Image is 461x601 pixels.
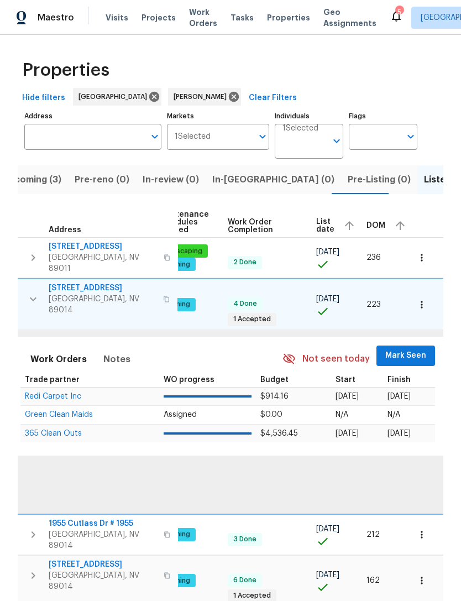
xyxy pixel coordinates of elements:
[49,294,156,316] span: [GEOGRAPHIC_DATA], NV 89014
[229,315,275,324] span: 1 Accepted
[157,211,209,234] span: Maintenance schedules created
[336,393,359,400] span: [DATE]
[49,241,157,252] span: [STREET_ADDRESS]
[2,172,61,187] span: Upcoming (3)
[260,393,289,400] span: $914.16
[366,577,380,584] span: 162
[385,349,426,363] span: Mark Seen
[49,226,81,234] span: Address
[336,376,355,384] span: Start
[387,376,411,384] span: Finish
[329,133,344,149] button: Open
[336,430,359,437] span: [DATE]
[143,172,199,187] span: In-review (0)
[316,295,339,303] span: [DATE]
[147,129,163,144] button: Open
[49,559,157,570] span: [STREET_ADDRESS]
[106,12,128,23] span: Visits
[387,411,400,419] span: N/A
[78,91,151,102] span: [GEOGRAPHIC_DATA]
[387,393,411,400] span: [DATE]
[73,88,161,106] div: [GEOGRAPHIC_DATA]
[260,376,289,384] span: Budget
[30,352,87,367] span: Work Orders
[348,172,411,187] span: Pre-Listing (0)
[229,591,275,600] span: 1 Accepted
[25,393,81,400] a: Redi Carpet Inc
[175,132,211,142] span: 1 Selected
[316,248,339,256] span: [DATE]
[249,91,297,105] span: Clear Filters
[282,124,318,133] span: 1 Selected
[376,346,435,366] button: Mark Seen
[25,376,80,384] span: Trade partner
[168,88,241,106] div: [PERSON_NAME]
[49,252,157,274] span: [GEOGRAPHIC_DATA], NV 89011
[103,352,130,367] span: Notes
[230,14,254,22] span: Tasks
[49,518,157,529] span: 1955 Cutlass Dr # 1955
[316,571,339,579] span: [DATE]
[387,430,411,437] span: [DATE]
[164,409,252,421] p: Assigned
[260,430,298,437] span: $4,536.45
[403,129,418,144] button: Open
[25,411,93,418] a: Green Clean Maids
[349,113,417,119] label: Flags
[260,411,282,419] span: $0.00
[49,283,156,294] span: [STREET_ADDRESS]
[164,376,214,384] span: WO progress
[158,247,207,256] span: landscaping
[38,12,74,23] span: Maestro
[49,570,157,592] span: [GEOGRAPHIC_DATA], NV 89014
[18,88,70,108] button: Hide filters
[142,12,176,23] span: Projects
[229,299,261,309] span: 4 Done
[212,172,334,187] span: In-[GEOGRAPHIC_DATA] (0)
[366,254,381,262] span: 236
[229,535,261,544] span: 3 Done
[316,525,339,533] span: [DATE]
[189,7,217,29] span: Work Orders
[24,113,161,119] label: Address
[228,218,297,234] span: Work Order Completion
[255,129,270,144] button: Open
[275,113,343,119] label: Individuals
[167,113,270,119] label: Markets
[302,353,370,365] span: Not seen today
[22,91,65,105] span: Hide filters
[336,411,348,419] span: N/A
[395,7,403,18] div: 5
[366,301,381,309] span: 223
[316,218,334,233] span: List date
[229,576,261,585] span: 6 Done
[49,529,157,551] span: [GEOGRAPHIC_DATA], NV 89014
[229,258,261,267] span: 2 Done
[267,12,310,23] span: Properties
[244,88,301,108] button: Clear Filters
[174,91,231,102] span: [PERSON_NAME]
[22,65,109,76] span: Properties
[323,7,376,29] span: Geo Assignments
[366,531,380,539] span: 212
[25,430,82,437] a: 365 Clean Outs
[75,172,129,187] span: Pre-reno (0)
[366,222,385,229] span: DOM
